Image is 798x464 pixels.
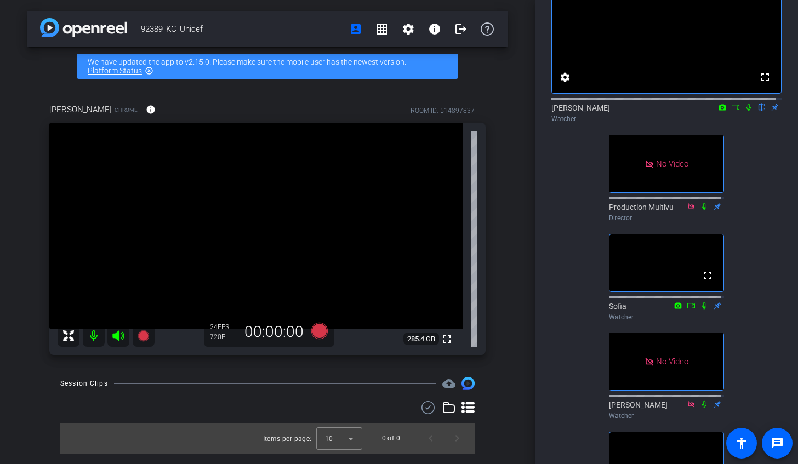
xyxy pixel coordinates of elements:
[145,66,153,75] mat-icon: highlight_off
[218,323,229,331] span: FPS
[609,213,724,223] div: Director
[382,433,400,444] div: 0 of 0
[115,106,138,114] span: Chrome
[428,22,441,36] mat-icon: info
[403,333,439,346] span: 285.4 GB
[735,437,748,450] mat-icon: accessibility
[77,54,458,79] div: We have updated the app to v2.15.0. Please make sure the mobile user has the newest version.
[609,301,724,322] div: Sofia
[461,377,475,390] img: Session clips
[442,377,455,390] mat-icon: cloud_upload
[444,425,470,451] button: Next page
[375,22,389,36] mat-icon: grid_on
[146,105,156,114] mat-icon: info
[237,323,311,341] div: 00:00:00
[759,71,772,84] mat-icon: fullscreen
[263,433,312,444] div: Items per page:
[442,377,455,390] span: Destinations for your clips
[454,22,468,36] mat-icon: logout
[755,102,768,112] mat-icon: flip
[210,333,237,341] div: 720P
[210,323,237,331] div: 24
[609,411,724,421] div: Watcher
[349,22,362,36] mat-icon: account_box
[402,22,415,36] mat-icon: settings
[609,399,724,421] div: [PERSON_NAME]
[60,378,108,389] div: Session Clips
[49,104,112,116] span: [PERSON_NAME]
[551,102,782,124] div: [PERSON_NAME]
[40,18,127,37] img: app-logo
[411,106,475,116] div: ROOM ID: 514897837
[558,71,572,84] mat-icon: settings
[551,114,782,124] div: Watcher
[771,437,784,450] mat-icon: message
[88,66,142,75] a: Platform Status
[418,425,444,451] button: Previous page
[440,333,453,346] mat-icon: fullscreen
[609,312,724,322] div: Watcher
[656,357,688,366] span: No Video
[656,159,688,169] span: No Video
[609,202,724,223] div: Production Multivu
[701,269,714,282] mat-icon: fullscreen
[141,18,343,40] span: 92389_KC_Unicef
